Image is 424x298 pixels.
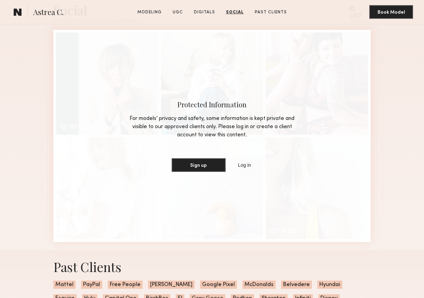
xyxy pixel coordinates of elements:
span: Hyundai [317,281,342,289]
span: PayPal [81,281,102,289]
a: Log in [237,161,252,169]
div: Past Clients [53,258,371,275]
button: Sign up [172,158,226,172]
a: UGC [170,9,186,15]
a: Digitals [191,9,218,15]
span: Astrea C. [33,7,64,19]
div: Protected Information [125,100,299,109]
span: McDonalds [242,281,276,289]
button: Book Model [369,5,413,19]
div: For models’ privacy and safety, some information is kept private and visible to our approved clie... [125,114,299,139]
span: [PERSON_NAME] [148,281,195,289]
span: Google Pixel [200,281,237,289]
a: Past Clients [252,9,290,15]
span: Mattel [53,281,76,289]
span: Belvedere [281,281,312,289]
a: Book Model [369,9,413,15]
span: Free People [108,281,143,289]
a: Modeling [135,9,164,15]
a: Social [223,9,247,15]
